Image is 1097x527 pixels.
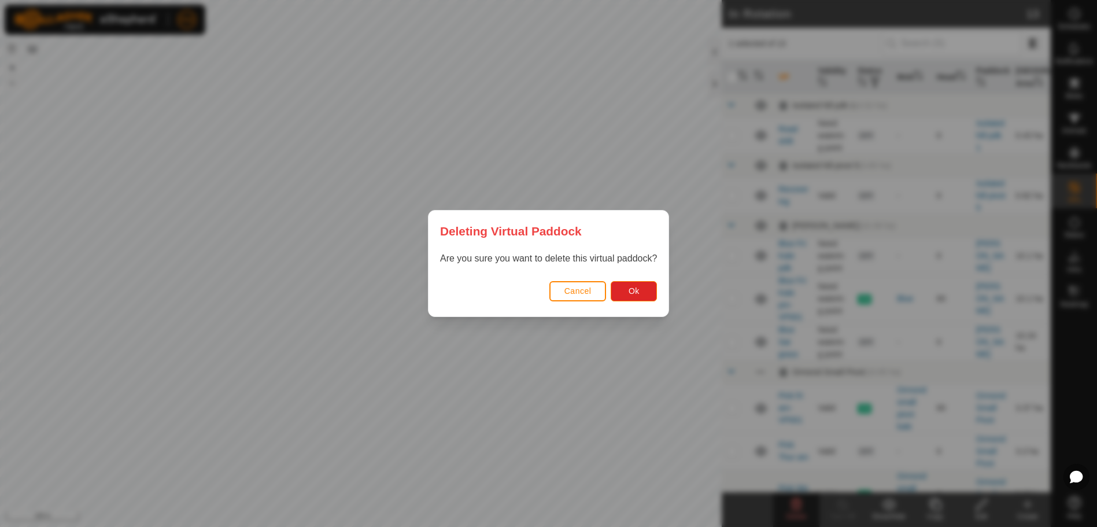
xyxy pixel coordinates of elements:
[564,286,592,296] span: Cancel
[629,286,640,296] span: Ok
[440,222,582,240] span: Deleting Virtual Paddock
[440,252,657,266] p: Are you sure you want to delete this virtual paddock?
[549,281,607,301] button: Cancel
[611,281,657,301] button: Ok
